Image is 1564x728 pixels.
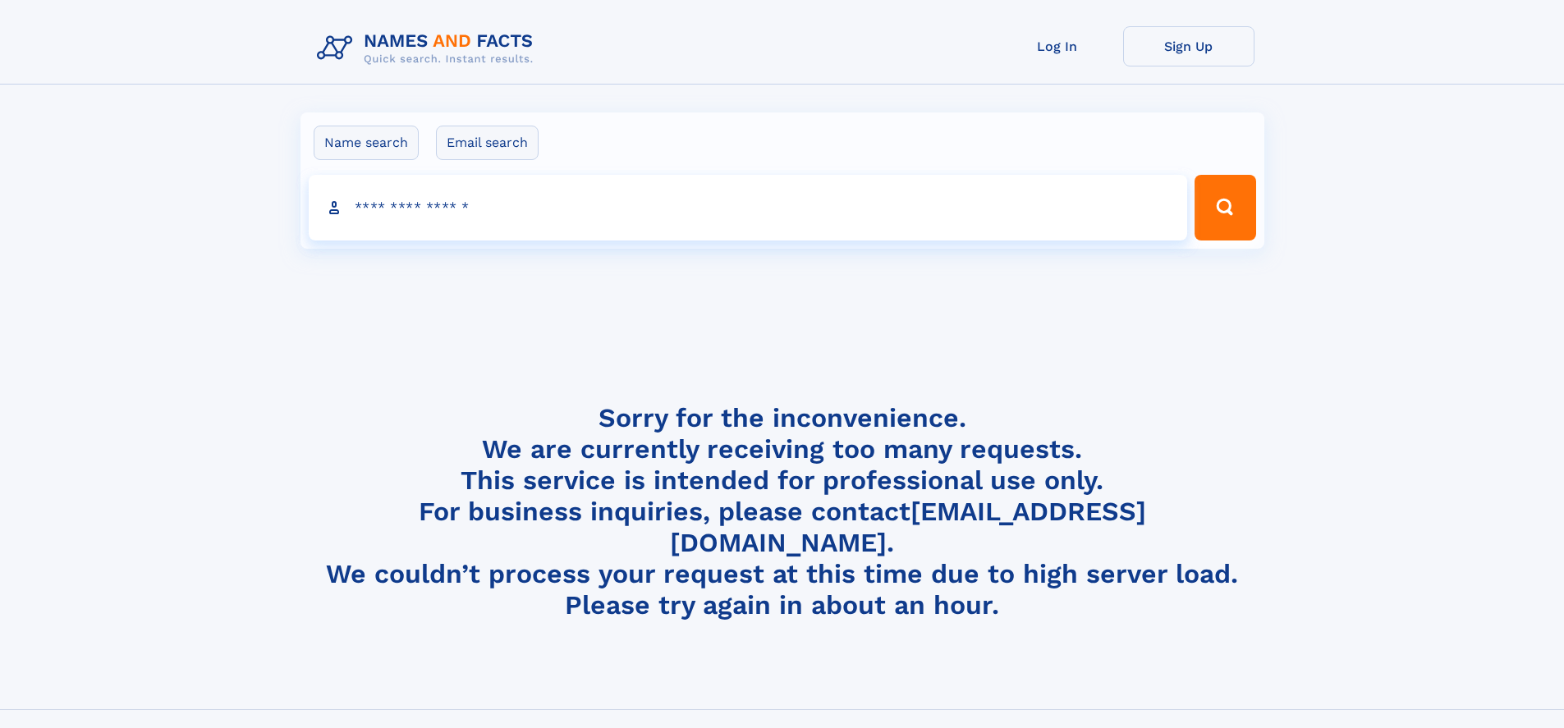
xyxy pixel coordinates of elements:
[309,175,1188,240] input: search input
[1123,26,1254,66] a: Sign Up
[310,402,1254,621] h4: Sorry for the inconvenience. We are currently receiving too many requests. This service is intend...
[992,26,1123,66] a: Log In
[314,126,419,160] label: Name search
[436,126,539,160] label: Email search
[310,26,547,71] img: Logo Names and Facts
[1195,175,1255,240] button: Search Button
[670,496,1146,558] a: [EMAIL_ADDRESS][DOMAIN_NAME]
